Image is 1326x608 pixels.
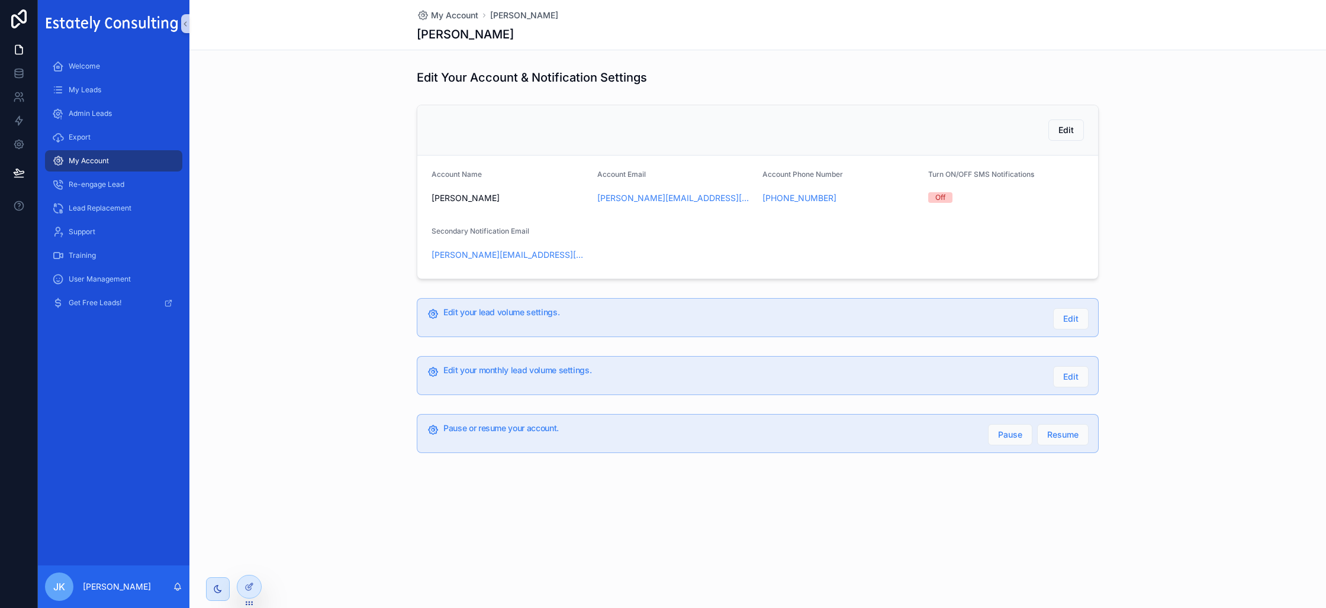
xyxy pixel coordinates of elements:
a: My Account [417,9,478,21]
a: User Management [45,269,182,290]
span: Training [69,251,96,260]
span: Secondary Notification Email [432,227,529,235]
span: JK [53,580,65,594]
h5: Pause or resume your account. [443,424,979,432]
span: Edit [1063,371,1079,383]
a: My Leads [45,79,182,101]
span: Welcome [69,62,100,71]
span: Account Phone Number [762,170,843,179]
a: Support [45,221,182,242]
h5: Edit your monthly lead volume settings. [443,366,1044,374]
span: Edit [1058,124,1074,136]
div: Off [935,192,945,203]
span: Re-engage Lead [69,180,124,189]
a: Lead Replacement [45,198,182,219]
p: [PERSON_NAME] [83,581,151,593]
span: Lead Replacement [69,203,131,213]
a: My Account [45,150,182,172]
button: Edit [1048,119,1084,141]
a: [PERSON_NAME] [490,9,558,21]
span: Admin Leads [69,109,112,118]
span: My Account [431,9,478,21]
a: Get Free Leads! [45,292,182,313]
a: Training [45,245,182,266]
button: Edit [1053,366,1089,387]
span: Support [69,227,95,237]
a: Re-engage Lead [45,174,182,195]
span: Get Free Leads! [69,298,121,308]
a: [PHONE_NUMBER] [762,192,836,204]
button: Edit [1053,308,1089,329]
span: Turn ON/OFF SMS Notifications [928,170,1034,179]
h1: Edit Your Account & Notification Settings [417,69,647,86]
h1: [PERSON_NAME] [417,26,514,43]
button: Resume [1037,424,1089,445]
img: App logo [45,15,182,32]
a: [PERSON_NAME][EMAIL_ADDRESS][PERSON_NAME] [597,192,754,204]
span: Edit [1063,313,1079,325]
a: [PERSON_NAME][EMAIL_ADDRESS][PERSON_NAME] [432,249,588,261]
button: Pause [988,424,1032,445]
span: My Leads [69,85,101,95]
span: Account Email [597,170,646,179]
span: Resume [1047,429,1079,441]
a: Welcome [45,56,182,77]
h5: Edit your lead volume settings. [443,308,1044,316]
span: Pause [998,429,1022,441]
span: User Management [69,274,131,284]
span: My Account [69,156,109,166]
span: Account Name [432,170,482,179]
span: Export [69,132,91,142]
a: Admin Leads [45,103,182,124]
span: [PERSON_NAME] [432,192,588,204]
div: scrollable content [38,47,189,329]
a: Export [45,127,182,148]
